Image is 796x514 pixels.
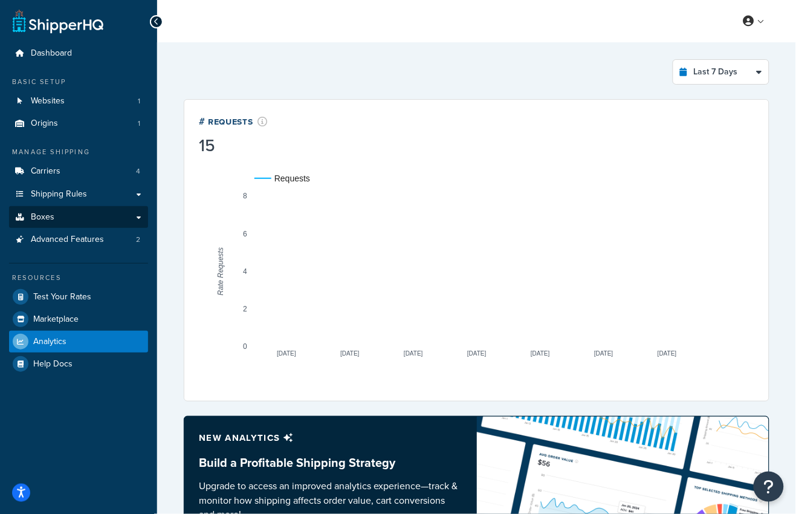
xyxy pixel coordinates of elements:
[31,119,58,129] span: Origins
[31,235,104,245] span: Advanced Features
[33,337,66,347] span: Analytics
[9,77,148,87] div: Basic Setup
[199,137,268,154] div: 15
[199,114,268,128] div: # Requests
[274,174,310,183] text: Requests
[31,212,54,223] span: Boxes
[9,353,148,375] a: Help Docs
[33,314,79,325] span: Marketplace
[277,351,296,357] text: [DATE]
[9,229,148,251] li: Advanced Features
[199,157,755,386] svg: A chart.
[9,42,148,65] a: Dashboard
[243,192,247,201] text: 8
[31,189,87,200] span: Shipping Rules
[404,351,423,357] text: [DATE]
[199,456,462,469] h3: Build a Profitable Shipping Strategy
[9,160,148,183] a: Carriers4
[658,351,677,357] text: [DATE]
[33,292,91,302] span: Test Your Rates
[340,351,360,357] text: [DATE]
[9,112,148,135] a: Origins1
[9,112,148,135] li: Origins
[9,286,148,308] a: Test Your Rates
[9,229,148,251] a: Advanced Features2
[531,351,550,357] text: [DATE]
[467,351,487,357] text: [DATE]
[9,160,148,183] li: Carriers
[9,90,148,112] a: Websites1
[243,305,247,313] text: 2
[243,230,247,238] text: 6
[594,351,613,357] text: [DATE]
[9,331,148,353] a: Analytics
[9,308,148,330] a: Marketplace
[217,247,225,295] text: Rate Requests
[9,183,148,206] a: Shipping Rules
[138,96,140,106] span: 1
[136,235,140,245] span: 2
[31,48,72,59] span: Dashboard
[754,472,784,502] button: Open Resource Center
[138,119,140,129] span: 1
[33,359,73,369] span: Help Docs
[9,273,148,283] div: Resources
[199,429,462,446] p: New analytics
[9,90,148,112] li: Websites
[9,206,148,229] a: Boxes
[243,343,247,351] text: 0
[243,267,247,276] text: 4
[31,166,60,177] span: Carriers
[31,96,65,106] span: Websites
[136,166,140,177] span: 4
[9,147,148,157] div: Manage Shipping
